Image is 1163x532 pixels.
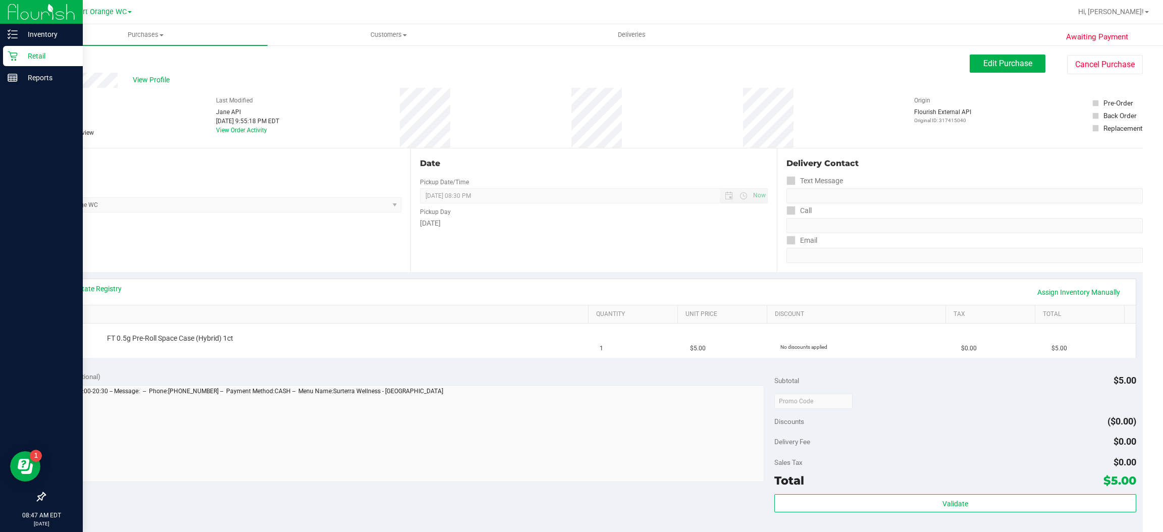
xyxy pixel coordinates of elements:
[24,24,268,45] a: Purchases
[107,334,233,343] span: FT 0.5g Pre-Roll Space Case (Hybrid) 1ct
[60,310,584,318] a: SKU
[8,29,18,39] inline-svg: Inventory
[786,157,1143,170] div: Delivery Contact
[216,127,267,134] a: View Order Activity
[1043,310,1120,318] a: Total
[1114,436,1136,447] span: $0.00
[420,207,451,217] label: Pickup Day
[914,96,930,105] label: Origin
[954,310,1031,318] a: Tax
[1103,473,1136,488] span: $5.00
[1114,375,1136,386] span: $5.00
[685,310,763,318] a: Unit Price
[970,55,1045,73] button: Edit Purchase
[914,108,971,124] div: Flourish External API
[596,310,673,318] a: Quantity
[780,344,827,350] span: No discounts applied
[774,494,1136,512] button: Validate
[420,218,767,229] div: [DATE]
[420,178,469,187] label: Pickup Date/Time
[510,24,754,45] a: Deliveries
[1103,123,1142,133] div: Replacement
[18,28,78,40] p: Inventory
[786,188,1143,203] input: Format: (999) 999-9999
[268,24,511,45] a: Customers
[774,412,804,431] span: Discounts
[774,394,853,409] input: Promo Code
[1114,457,1136,467] span: $0.00
[1103,98,1133,108] div: Pre-Order
[10,451,40,482] iframe: Resource center
[775,310,941,318] a: Discount
[5,520,78,527] p: [DATE]
[5,511,78,520] p: 08:47 AM EDT
[1051,344,1067,353] span: $5.00
[942,500,968,508] span: Validate
[216,117,279,126] div: [DATE] 9:55:18 PM EDT
[961,344,977,353] span: $0.00
[216,96,253,105] label: Last Modified
[1078,8,1144,16] span: Hi, [PERSON_NAME]!
[1067,55,1143,74] button: Cancel Purchase
[604,30,659,39] span: Deliveries
[24,30,268,39] span: Purchases
[8,73,18,83] inline-svg: Reports
[786,203,812,218] label: Call
[216,108,279,117] div: Jane API
[1031,284,1127,301] a: Assign Inventory Manually
[1107,416,1136,427] span: ($0.00)
[133,75,173,85] span: View Profile
[268,30,510,39] span: Customers
[61,284,122,294] a: View State Registry
[786,233,817,248] label: Email
[786,174,843,188] label: Text Message
[774,377,799,385] span: Subtotal
[774,438,810,446] span: Delivery Fee
[74,8,127,16] span: Port Orange WC
[774,473,804,488] span: Total
[786,218,1143,233] input: Format: (999) 999-9999
[914,117,971,124] p: Original ID: 317415040
[420,157,767,170] div: Date
[8,51,18,61] inline-svg: Retail
[18,50,78,62] p: Retail
[600,344,603,353] span: 1
[30,450,42,462] iframe: Resource center unread badge
[1103,111,1137,121] div: Back Order
[774,458,803,466] span: Sales Tax
[1066,31,1128,43] span: Awaiting Payment
[44,157,401,170] div: Location
[983,59,1032,68] span: Edit Purchase
[690,344,706,353] span: $5.00
[18,72,78,84] p: Reports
